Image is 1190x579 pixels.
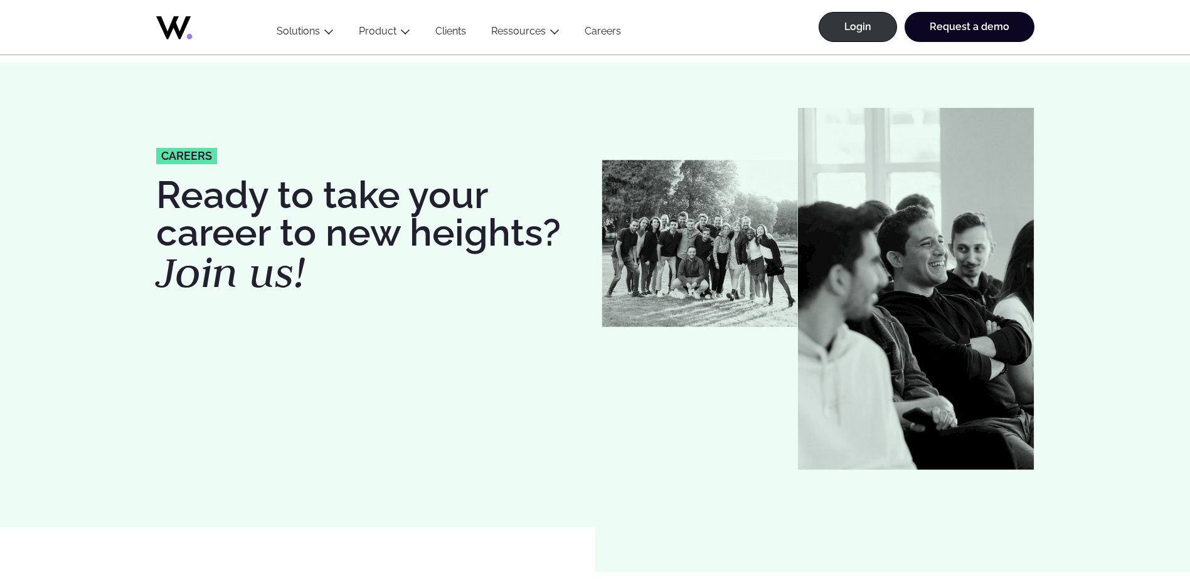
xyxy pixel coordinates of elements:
[491,25,546,37] a: Ressources
[264,25,346,42] button: Solutions
[819,12,897,42] a: Login
[479,25,572,42] button: Ressources
[156,176,589,294] h1: Ready to take your career to new heights?
[905,12,1034,42] a: Request a demo
[602,160,798,327] img: Whozzies-Team-Revenue
[572,25,634,42] a: Careers
[156,244,305,300] em: Join us!
[1107,496,1172,561] iframe: Chatbot
[423,25,479,42] a: Clients
[346,25,423,42] button: Product
[161,150,212,162] span: careers
[359,25,396,37] a: Product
